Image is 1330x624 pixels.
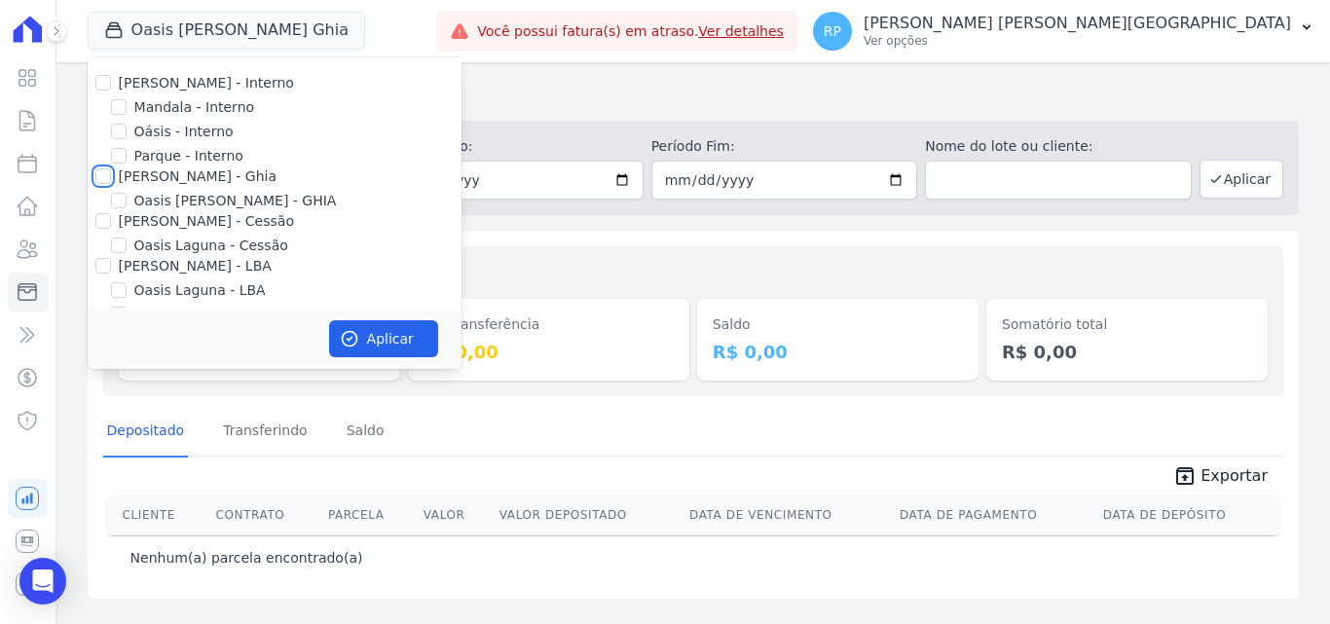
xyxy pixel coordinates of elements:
a: Depositado [103,407,189,458]
label: [PERSON_NAME] - Ghia [119,168,277,184]
button: Aplicar [329,320,438,357]
button: Oasis [PERSON_NAME] Ghia [88,12,365,49]
dd: R$ 0,00 [1002,339,1252,365]
label: Oasis [PERSON_NAME] - GHIA [134,191,337,211]
label: Período Inicío: [377,136,644,157]
label: Mandala - Interno [134,97,254,118]
span: Exportar [1201,464,1268,488]
label: [PERSON_NAME] - LBA [119,258,272,274]
label: Oásis - Interno [134,122,234,142]
th: Data de Depósito [1095,496,1279,534]
dt: Em transferência [424,314,674,335]
h2: Minha Carteira [88,78,1299,113]
dt: Somatório total [1002,314,1252,335]
p: [PERSON_NAME] [PERSON_NAME][GEOGRAPHIC_DATA] [864,14,1291,33]
dd: R$ 0,00 [424,339,674,365]
p: Nenhum(a) parcela encontrado(a) [130,548,363,568]
dt: Saldo [713,314,963,335]
dd: R$ 0,00 [713,339,963,365]
th: Contrato [208,496,320,534]
a: Saldo [343,407,388,458]
label: Nome do lote ou cliente: [925,136,1192,157]
label: [PERSON_NAME] - Cessão [119,213,294,229]
label: Oasis Laguna - Cessão [134,236,288,256]
th: Parcela [320,496,416,534]
i: unarchive [1173,464,1197,488]
button: Aplicar [1200,160,1283,199]
th: Data de Vencimento [682,496,892,534]
label: Período Fim: [651,136,918,157]
th: Cliente [107,496,208,534]
label: Oasis Laguna - LBA 2 [134,305,278,325]
p: Ver opções [864,33,1291,49]
a: Ver detalhes [698,23,784,39]
span: Você possui fatura(s) em atraso. [477,21,784,42]
div: Open Intercom Messenger [19,558,66,605]
th: Data de Pagamento [892,496,1095,534]
th: Valor [416,496,492,534]
label: Oasis Laguna - LBA [134,280,266,301]
label: [PERSON_NAME] - Interno [119,75,294,91]
label: Parque - Interno [134,146,243,166]
button: RP [PERSON_NAME] [PERSON_NAME][GEOGRAPHIC_DATA] Ver opções [797,4,1330,58]
a: unarchive Exportar [1158,464,1283,492]
span: RP [824,24,841,38]
a: Transferindo [219,407,312,458]
th: Valor Depositado [492,496,682,534]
